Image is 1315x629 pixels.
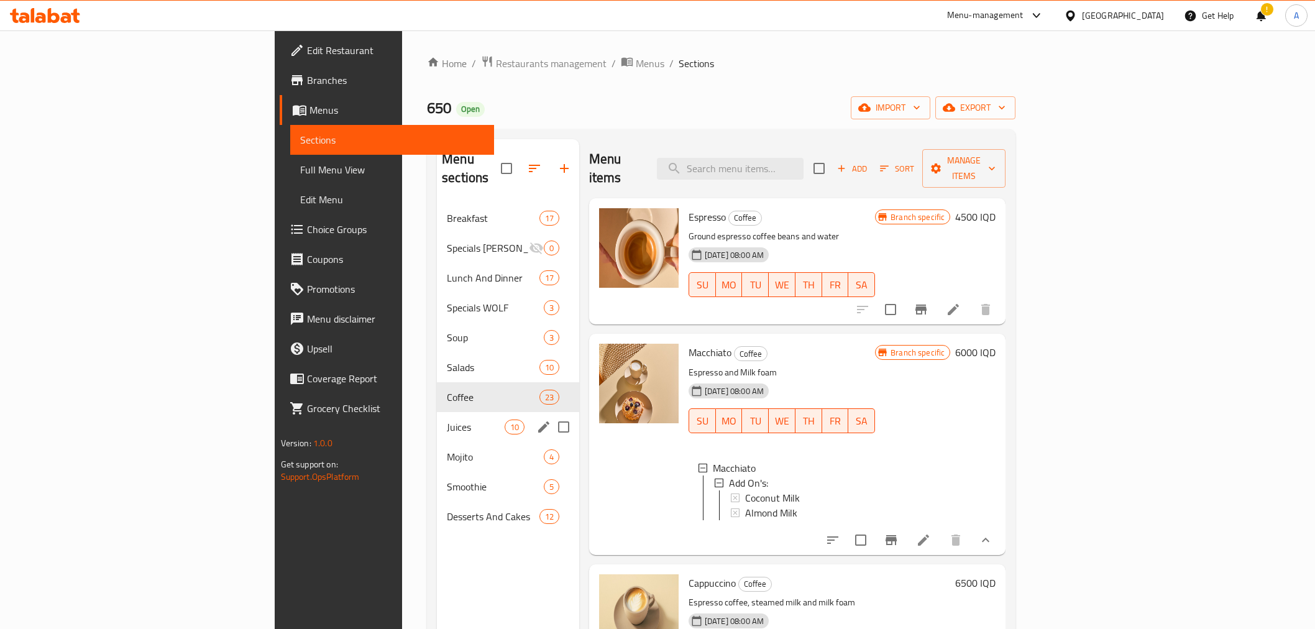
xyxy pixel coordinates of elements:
[544,481,559,493] span: 5
[700,249,769,261] span: [DATE] 08:00 AM
[540,213,559,224] span: 17
[848,408,875,433] button: SA
[544,332,559,344] span: 3
[481,55,607,71] a: Restaurants management
[729,211,761,225] span: Coffee
[540,272,559,284] span: 17
[280,95,494,125] a: Menus
[540,511,559,523] span: 12
[689,574,736,592] span: Cappuccino
[689,343,731,362] span: Macchiato
[935,96,1015,119] button: export
[544,449,559,464] div: items
[300,162,484,177] span: Full Menu View
[739,577,771,591] span: Coffee
[818,525,848,555] button: sort-choices
[669,56,674,71] li: /
[307,341,484,356] span: Upsell
[544,302,559,314] span: 3
[735,347,767,361] span: Coffee
[679,56,714,71] span: Sections
[716,408,743,433] button: MO
[877,159,917,178] button: Sort
[280,304,494,334] a: Menu disclaimer
[447,211,539,226] span: Breakfast
[447,449,544,464] span: Mojito
[447,360,539,375] span: Salads
[544,300,559,315] div: items
[447,300,544,315] span: Specials WOLF
[955,574,996,592] h6: 6500 IQD
[281,469,360,485] a: Support.OpsPlatform
[876,525,906,555] button: Branch-specific-item
[700,385,769,397] span: [DATE] 08:00 AM
[971,525,1001,555] button: show more
[689,208,726,226] span: Espresso
[832,159,872,178] span: Add item
[694,412,711,430] span: SU
[307,43,484,58] span: Edit Restaurant
[437,502,579,531] div: Desserts And Cakes12
[447,241,529,255] span: Specials [PERSON_NAME]
[589,150,642,187] h2: Menu items
[880,162,914,176] span: Sort
[281,456,338,472] span: Get support on:
[437,198,579,536] nav: Menu sections
[747,412,764,430] span: TU
[689,365,875,380] p: Espresso and Milk foam
[437,203,579,233] div: Breakfast17
[539,270,559,285] div: items
[307,73,484,88] span: Branches
[447,330,544,345] span: Soup
[946,302,961,317] a: Edit menu item
[437,472,579,502] div: Smoothie5
[290,155,494,185] a: Full Menu View
[657,158,804,180] input: search
[636,56,664,71] span: Menus
[540,362,559,374] span: 10
[599,344,679,423] img: Macchiato
[922,149,1006,188] button: Manage items
[742,272,769,297] button: TU
[728,211,762,226] div: Coffee
[447,270,539,285] span: Lunch And Dinner
[447,390,539,405] span: Coffee
[822,272,849,297] button: FR
[447,509,539,524] span: Desserts And Cakes
[437,233,579,263] div: Specials [PERSON_NAME]0
[721,276,738,294] span: MO
[848,272,875,297] button: SA
[955,208,996,226] h6: 4500 IQD
[281,435,311,451] span: Version:
[886,347,950,359] span: Branch specific
[437,293,579,323] div: Specials WOLF3
[745,505,797,520] span: Almond Milk
[313,435,332,451] span: 1.0.0
[437,263,579,293] div: Lunch And Dinner17
[539,211,559,226] div: items
[689,595,950,610] p: Espresso coffee, steamed milk and milk foam
[822,408,849,433] button: FR
[307,252,484,267] span: Coupons
[806,155,832,181] span: Select section
[713,461,756,475] span: Macchiato
[493,155,520,181] span: Select all sections
[290,185,494,214] a: Edit Menu
[280,244,494,274] a: Coupons
[827,412,844,430] span: FR
[544,451,559,463] span: 4
[437,382,579,412] div: Coffee23
[309,103,484,117] span: Menus
[539,390,559,405] div: items
[540,392,559,403] span: 23
[1294,9,1299,22] span: A
[437,352,579,382] div: Salads10
[955,344,996,361] h6: 6000 IQD
[848,527,874,553] span: Select to update
[621,55,664,71] a: Menus
[447,479,544,494] div: Smoothie
[307,222,484,237] span: Choice Groups
[769,408,795,433] button: WE
[505,421,524,433] span: 10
